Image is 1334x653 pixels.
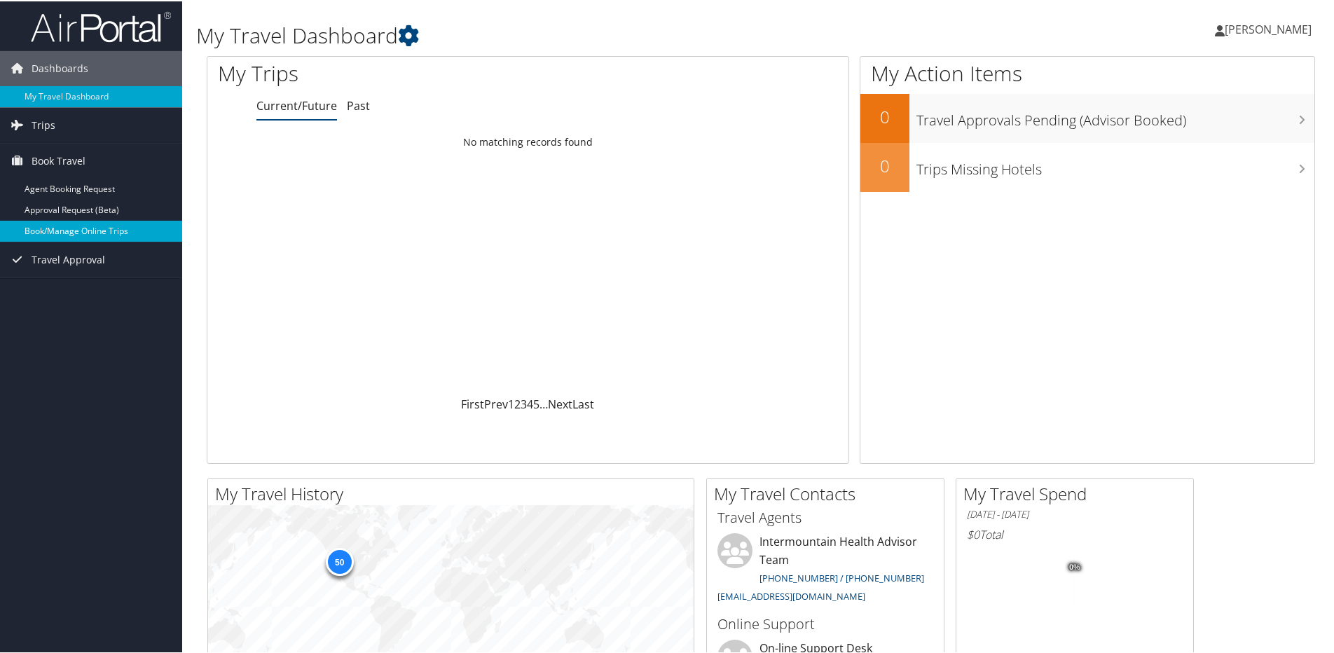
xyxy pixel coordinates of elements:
h6: Total [967,525,1183,541]
span: … [539,395,548,411]
h1: My Trips [218,57,571,87]
h2: My Travel History [215,481,694,504]
div: 50 [325,547,353,575]
a: Last [572,395,594,411]
h2: 0 [860,153,909,177]
h1: My Action Items [860,57,1314,87]
span: Book Travel [32,142,85,177]
h2: My Travel Contacts [714,481,944,504]
a: Current/Future [256,97,337,112]
h3: Online Support [717,613,933,633]
h3: Trips Missing Hotels [916,151,1314,178]
span: Travel Approval [32,241,105,276]
a: Past [347,97,370,112]
h2: My Travel Spend [963,481,1193,504]
a: 0Travel Approvals Pending (Advisor Booked) [860,92,1314,142]
h6: [DATE] - [DATE] [967,507,1183,520]
a: 2 [514,395,521,411]
a: First [461,395,484,411]
tspan: 0% [1069,562,1080,570]
span: $0 [967,525,979,541]
a: [PHONE_NUMBER] / [PHONE_NUMBER] [759,570,924,583]
a: 5 [533,395,539,411]
li: Intermountain Health Advisor Team [710,532,940,607]
a: [EMAIL_ADDRESS][DOMAIN_NAME] [717,589,865,601]
a: Next [548,395,572,411]
span: Trips [32,106,55,142]
h3: Travel Agents [717,507,933,526]
a: 4 [527,395,533,411]
span: [PERSON_NAME] [1225,20,1312,36]
h2: 0 [860,104,909,128]
a: 1 [508,395,514,411]
span: Dashboards [32,50,88,85]
h3: Travel Approvals Pending (Advisor Booked) [916,102,1314,129]
a: Prev [484,395,508,411]
img: airportal-logo.png [31,9,171,42]
td: No matching records found [207,128,848,153]
a: 3 [521,395,527,411]
a: 0Trips Missing Hotels [860,142,1314,191]
a: [PERSON_NAME] [1215,7,1326,49]
h1: My Travel Dashboard [196,20,949,49]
